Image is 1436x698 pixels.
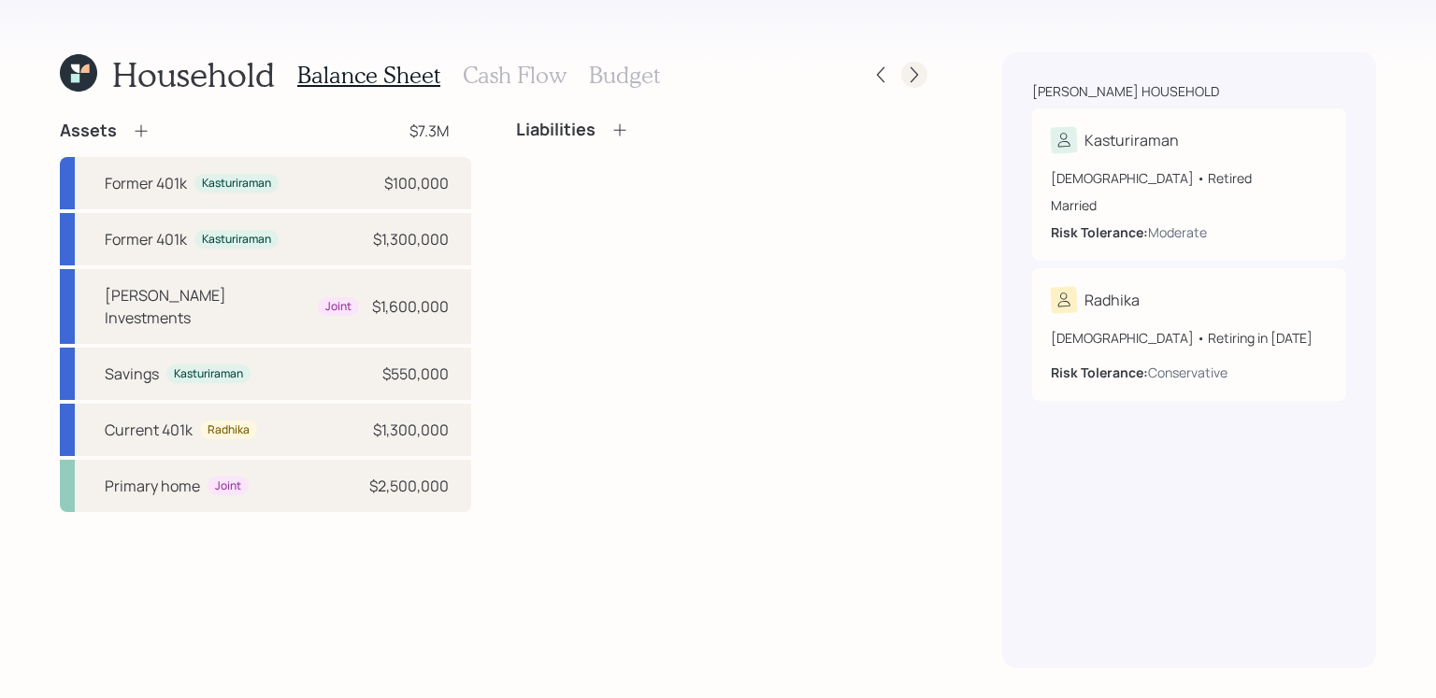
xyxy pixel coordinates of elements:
div: Married [1051,195,1328,215]
div: $1,300,000 [373,419,449,441]
h1: Household [112,54,275,94]
div: Joint [325,299,352,315]
div: Kasturiraman [1084,129,1179,151]
b: Risk Tolerance: [1051,223,1148,241]
div: $1,300,000 [373,228,449,250]
h4: Assets [60,121,117,141]
div: [PERSON_NAME] household [1032,82,1219,101]
b: Risk Tolerance: [1051,363,1148,381]
div: Kasturiraman [174,366,243,382]
div: [DEMOGRAPHIC_DATA] • Retired [1051,168,1328,188]
div: Moderate [1148,222,1207,242]
div: Former 401k [105,228,187,250]
div: Conservative [1148,363,1228,382]
h3: Cash Flow [463,62,567,89]
div: $7.3M [409,120,449,142]
div: $2,500,000 [369,475,449,497]
div: Joint [215,478,241,494]
div: Savings [105,363,159,385]
h3: Balance Sheet [297,62,440,89]
div: $100,000 [384,172,449,194]
div: Radhika [1084,289,1140,311]
div: [DEMOGRAPHIC_DATA] • Retiring in [DATE] [1051,328,1328,348]
div: [PERSON_NAME] Investments [105,284,310,329]
h3: Budget [589,62,660,89]
div: $550,000 [382,363,449,385]
div: Current 401k [105,419,193,441]
h4: Liabilities [516,120,596,140]
div: Kasturiraman [202,232,271,248]
div: Primary home [105,475,200,497]
div: $1,600,000 [372,295,449,318]
div: Radhika [208,422,250,438]
div: Former 401k [105,172,187,194]
div: Kasturiraman [202,176,271,192]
